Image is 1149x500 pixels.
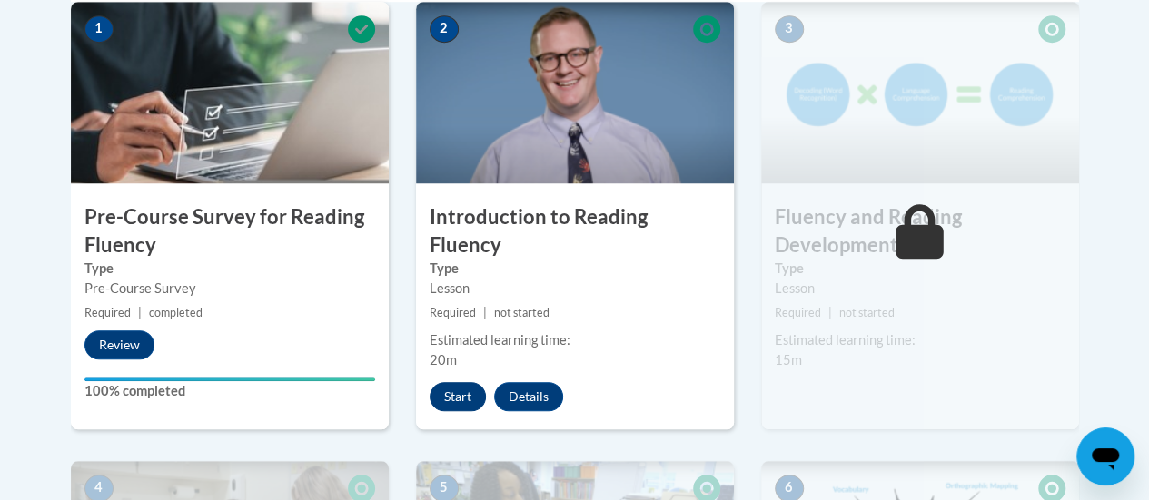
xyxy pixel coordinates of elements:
[138,306,142,319] span: |
[84,377,375,381] div: Your progress
[416,2,734,183] img: Course Image
[71,2,389,183] img: Course Image
[84,279,375,299] div: Pre-Course Survey
[430,352,457,368] span: 20m
[775,330,1065,350] div: Estimated learning time:
[84,381,375,401] label: 100% completed
[839,306,895,319] span: not started
[71,203,389,260] h3: Pre-Course Survey for Reading Fluency
[1076,427,1134,485] iframe: Button to launch messaging window
[761,2,1079,183] img: Course Image
[430,279,720,299] div: Lesson
[828,306,832,319] span: |
[84,330,154,359] button: Review
[149,306,203,319] span: completed
[494,306,550,319] span: not started
[84,306,131,319] span: Required
[775,306,821,319] span: Required
[430,15,459,43] span: 2
[84,259,375,279] label: Type
[761,203,1079,260] h3: Fluency and Reading Development
[483,306,487,319] span: |
[416,203,734,260] h3: Introduction to Reading Fluency
[775,259,1065,279] label: Type
[775,279,1065,299] div: Lesson
[430,306,476,319] span: Required
[430,259,720,279] label: Type
[430,330,720,350] div: Estimated learning time:
[494,382,563,411] button: Details
[84,15,114,43] span: 1
[775,15,804,43] span: 3
[775,352,802,368] span: 15m
[430,382,486,411] button: Start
